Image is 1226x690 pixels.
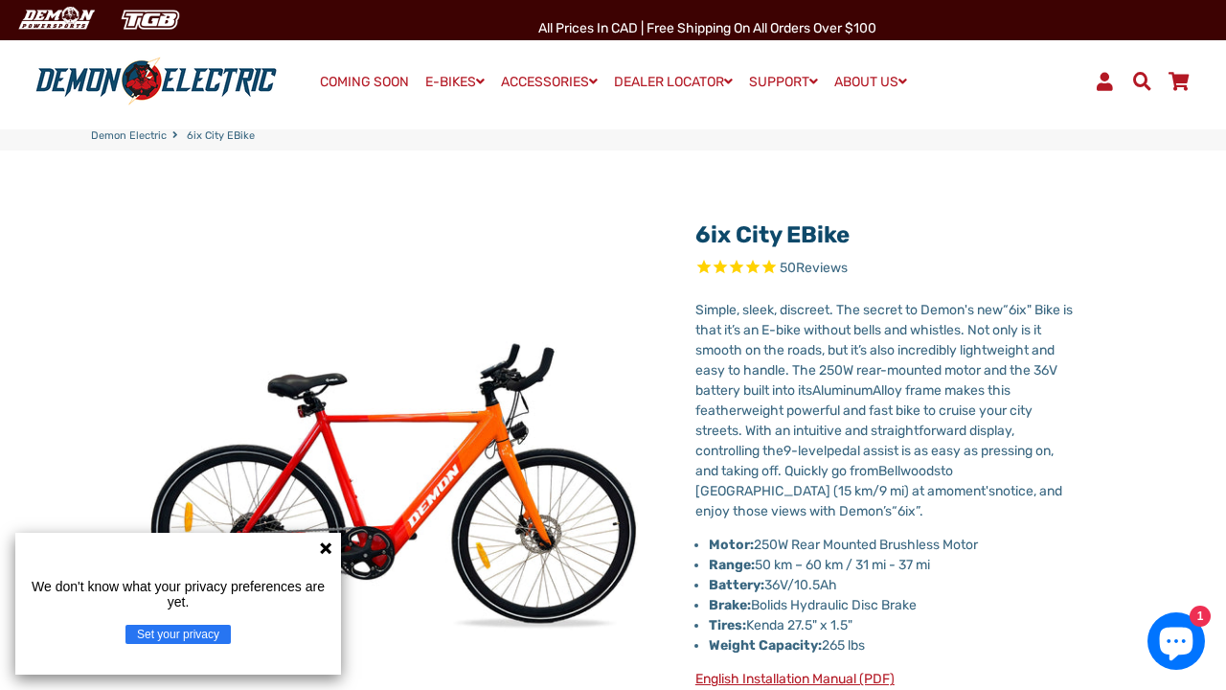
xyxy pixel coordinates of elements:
[709,617,746,633] strong: Tires:
[23,579,333,609] p: We don't know what your privacy preferences are yet.
[313,69,416,96] a: COMING SOON
[1003,302,1009,318] span: “
[91,128,167,145] a: Demon Electric
[878,463,941,479] span: Bellwoods
[538,20,876,36] span: All Prices in CAD | Free shipping on all orders over $100
[883,503,885,519] span: ’
[919,503,923,519] span: .
[695,302,1003,318] span: Simple, sleek, discreet. The secret to Demon's new
[709,537,754,553] strong: Motor:
[709,557,755,573] strong: Range:
[709,615,1078,635] li: Kenda 27.5" x 1.5"
[828,68,914,96] a: ABOUT US
[858,342,860,358] span: ’
[796,260,848,276] span: Reviews
[709,597,751,613] strong: Brake:
[709,555,1078,575] li: 50 km – 60 km / 31 mi - 37 mi
[892,503,897,519] span: “
[695,221,850,248] a: 6ix City eBike
[709,577,764,593] strong: Battery:
[187,128,255,145] span: 6ix City eBike
[111,4,190,35] img: TGB Canada
[897,503,916,519] span: 6ix
[709,535,1078,555] li: 250W Rear Mounted Brushless Motor
[885,503,892,519] span: s
[695,443,1054,479] span: pedal assist is as easy as pressing on, and taking off. Quickly go from
[494,68,604,96] a: ACCESSORIES
[742,68,825,96] a: SUPPORT
[695,342,1057,399] span: s also incredibly lightweight and easy to handle. The 250W rear-mounted motor and the 36V battery...
[125,625,231,644] button: Set your privacy
[780,260,848,276] span: 50 reviews
[812,382,873,399] span: Aluminum
[695,671,895,687] a: English Installation Manual (PDF)
[709,575,1078,595] li: 36V/10.5Ah
[709,635,1078,655] li: 265 lbs
[732,322,734,338] span: ’
[419,68,491,96] a: E-BIKES
[709,637,822,654] strong: Weight Capacity:
[783,443,827,459] span: 9-level
[10,4,102,35] img: Demon Electric
[695,322,1041,358] span: s an E-bike without bells and whistles. Not only is it smooth on the roads, but it
[709,595,1078,615] li: Bolids Hydraulic Disc Brake
[1142,612,1211,675] inbox-online-store-chat: Shopify online store chat
[916,503,919,519] span: ”
[695,258,1078,280] span: Rated 4.8 out of 5 stars 50 reviews
[29,57,284,106] img: Demon Electric logo
[607,68,739,96] a: DEALER LOCATOR
[935,483,995,499] span: moment's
